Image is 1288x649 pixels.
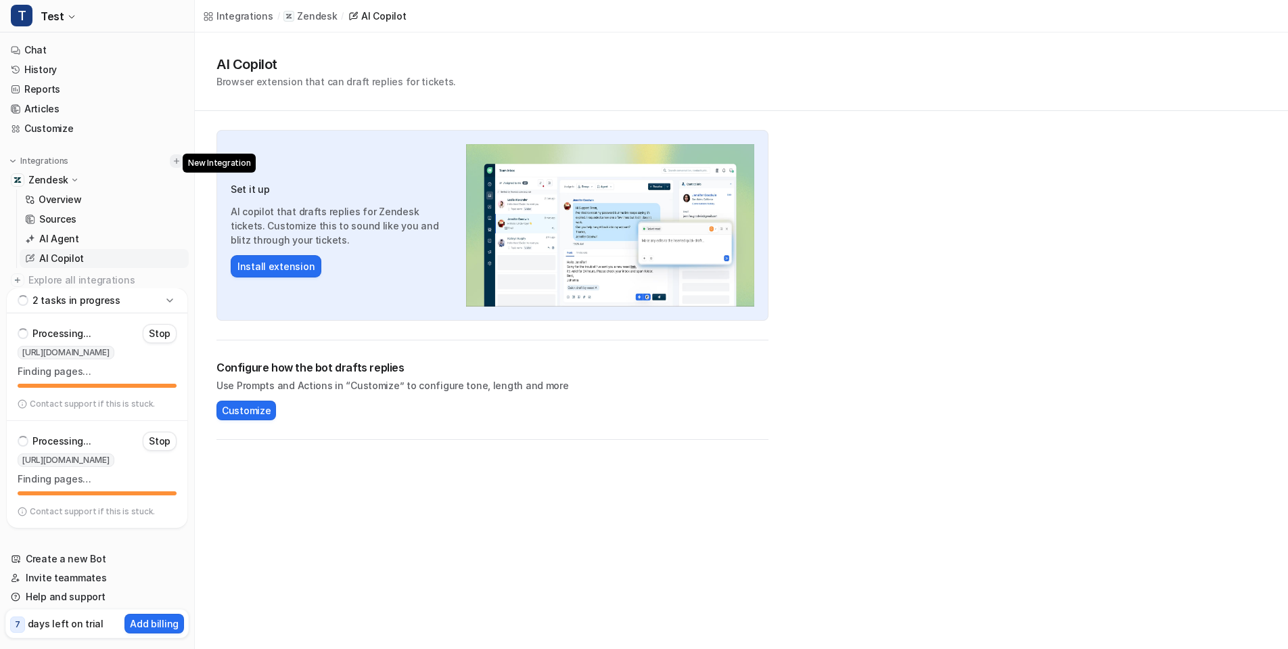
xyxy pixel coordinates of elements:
[348,9,406,23] a: AI Copilot
[216,54,456,74] h1: AI Copilot
[124,614,184,633] button: Add billing
[41,7,64,26] span: Test
[231,204,453,247] p: AI copilot that drafts replies for Zendesk tickets. Customize this to sound like you and blitz th...
[143,432,177,451] button: Stop
[5,60,189,79] a: History
[222,403,271,418] span: Customize
[5,587,189,606] a: Help and support
[28,617,103,631] p: days left on trial
[216,401,276,420] button: Customize
[30,399,155,409] p: Contact support if this is stuck.
[39,212,76,226] p: Sources
[14,176,22,184] img: Zendesk
[11,5,32,26] span: T
[149,327,170,340] p: Stop
[20,190,189,209] a: Overview
[20,229,189,248] a: AI Agent
[18,365,177,378] p: Finding pages…
[20,249,189,268] a: AI Copilot
[203,9,273,23] a: Integrations
[283,9,337,23] a: Zendesk
[32,294,120,307] p: 2 tasks in progress
[32,327,91,340] p: Processing...
[20,210,189,229] a: Sources
[361,9,406,23] div: AI Copilot
[277,10,280,22] span: /
[216,74,456,89] p: Browser extension that can draft replies for tickets.
[172,156,181,166] img: menu_add.svg
[8,156,18,166] img: expand menu
[11,273,24,287] img: explore all integrations
[5,80,189,99] a: Reports
[18,346,114,359] span: [URL][DOMAIN_NAME]
[30,506,155,517] p: Contact support if this is stuck.
[39,232,79,246] p: AI Agent
[216,9,273,23] div: Integrations
[466,144,754,307] img: Zendesk AI Copilot
[297,9,337,23] p: Zendesk
[5,550,189,568] a: Create a new Bot
[149,434,170,448] p: Stop
[5,41,189,60] a: Chat
[20,156,68,166] p: Integrations
[28,173,68,187] p: Zendesk
[216,378,768,393] p: Use Prompts and Actions in “Customize” to configure tone, length and more
[18,453,114,467] span: [URL][DOMAIN_NAME]
[39,252,84,265] p: AI Copilot
[28,269,183,291] span: Explore all integrations
[5,271,189,290] a: Explore all integrations
[143,324,177,343] button: Stop
[341,10,344,22] span: /
[18,472,177,486] p: Finding pages…
[183,154,256,173] span: New Integration
[5,568,189,587] a: Invite teammates
[231,182,453,196] h3: Set it up
[5,154,72,168] button: Integrations
[15,619,20,631] p: 7
[231,255,321,277] button: Install extension
[5,119,189,138] a: Customize
[216,359,768,376] h2: Configure how the bot drafts replies
[130,617,179,631] p: Add billing
[5,99,189,118] a: Articles
[39,193,82,206] p: Overview
[32,434,91,448] p: Processing...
